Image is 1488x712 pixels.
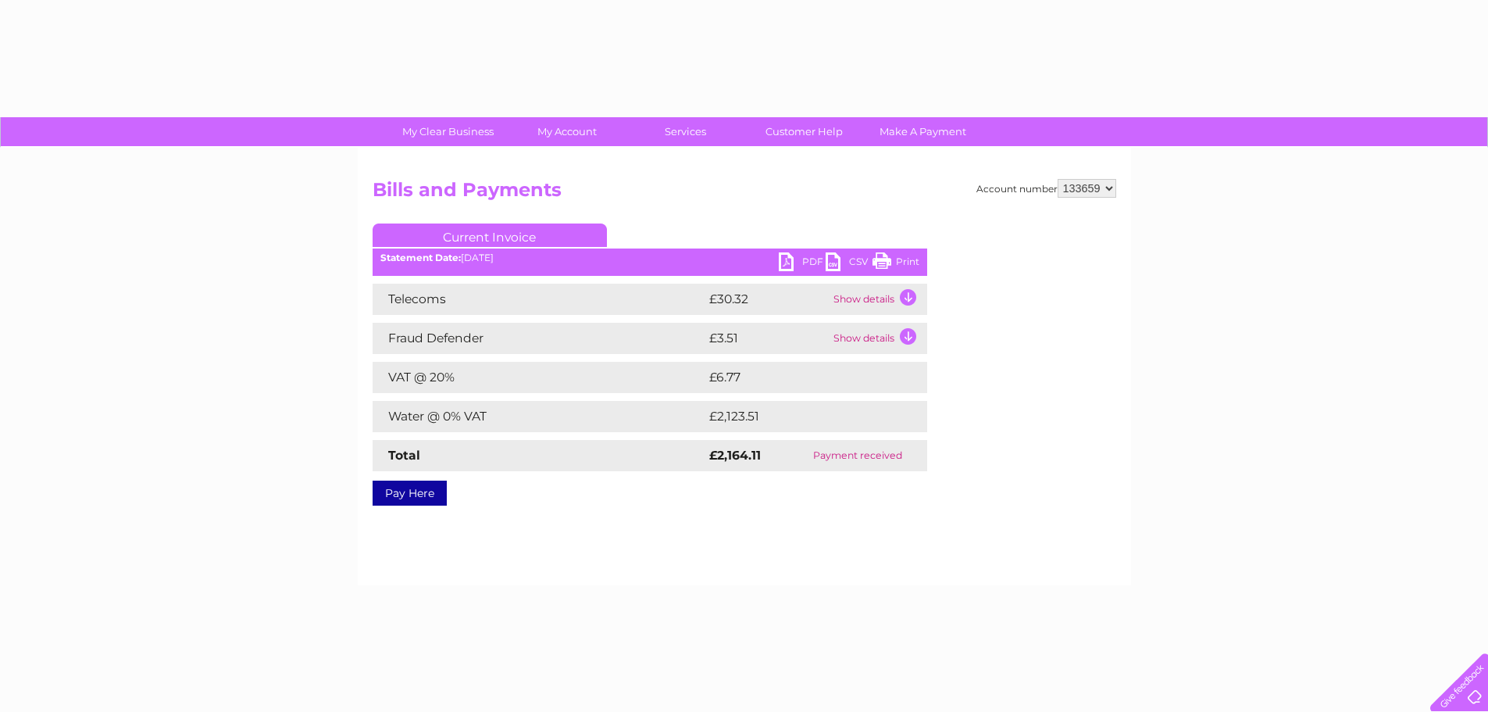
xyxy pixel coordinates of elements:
td: Telecoms [373,284,705,315]
td: Fraud Defender [373,323,705,354]
a: My Clear Business [384,117,512,146]
a: Services [621,117,750,146]
td: VAT @ 20% [373,362,705,393]
div: [DATE] [373,252,927,263]
strong: Total [388,448,420,463]
a: Make A Payment [858,117,987,146]
td: £30.32 [705,284,830,315]
td: Show details [830,284,927,315]
a: Pay Here [373,481,447,506]
a: Customer Help [740,117,869,146]
td: Show details [830,323,927,354]
a: My Account [502,117,631,146]
td: £2,123.51 [705,401,901,432]
td: £6.77 [705,362,890,393]
strong: £2,164.11 [709,448,761,463]
a: PDF [779,252,826,275]
td: Water @ 0% VAT [373,401,705,432]
h2: Bills and Payments [373,179,1116,209]
a: CSV [826,252,872,275]
td: Payment received [789,440,926,471]
td: £3.51 [705,323,830,354]
b: Statement Date: [380,252,461,263]
div: Account number [976,179,1116,198]
a: Print [872,252,919,275]
a: Current Invoice [373,224,607,247]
